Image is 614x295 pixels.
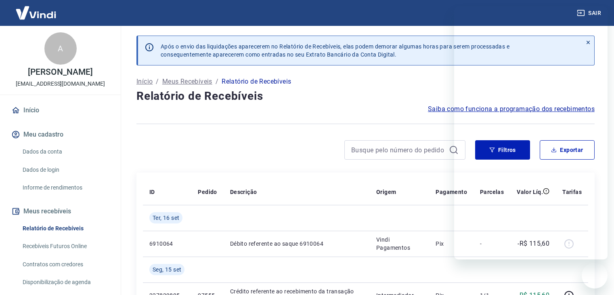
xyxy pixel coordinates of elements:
p: Pix [436,240,467,248]
button: Meus recebíveis [10,202,111,220]
p: Origem [376,188,396,196]
p: / [216,77,218,86]
p: [EMAIL_ADDRESS][DOMAIN_NAME] [16,80,105,88]
iframe: Janela de mensagens [454,6,608,259]
a: Informe de rendimentos [19,179,111,196]
a: Relatório de Recebíveis [19,220,111,237]
p: [PERSON_NAME] [28,68,92,76]
input: Busque pelo número do pedido [351,144,446,156]
a: Dados da conta [19,143,111,160]
p: Pedido [198,188,217,196]
p: Vindi Pagamentos [376,236,423,252]
a: Contratos com credores [19,256,111,273]
p: Débito referente ao saque 6910064 [230,240,363,248]
span: Seg, 15 set [153,265,181,274]
h4: Relatório de Recebíveis [136,88,595,104]
p: Pagamento [436,188,467,196]
a: Saiba como funciona a programação dos recebimentos [428,104,595,114]
p: Descrição [230,188,257,196]
iframe: Botão para abrir a janela de mensagens, conversa em andamento [582,263,608,289]
a: Recebíveis Futuros Online [19,238,111,255]
a: Meus Recebíveis [162,77,212,86]
a: Dados de login [19,162,111,178]
p: ID [149,188,155,196]
p: Após o envio das liquidações aparecerem no Relatório de Recebíveis, elas podem demorar algumas ho... [161,42,509,59]
p: Relatório de Recebíveis [222,77,291,86]
p: 6910064 [149,240,185,248]
a: Início [136,77,153,86]
span: Ter, 16 set [153,214,179,222]
img: Vindi [10,0,62,25]
button: Meu cadastro [10,126,111,143]
div: A [44,32,77,65]
p: / [156,77,159,86]
a: Início [10,101,111,119]
button: Sair [575,6,604,21]
a: Disponibilização de agenda [19,274,111,291]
